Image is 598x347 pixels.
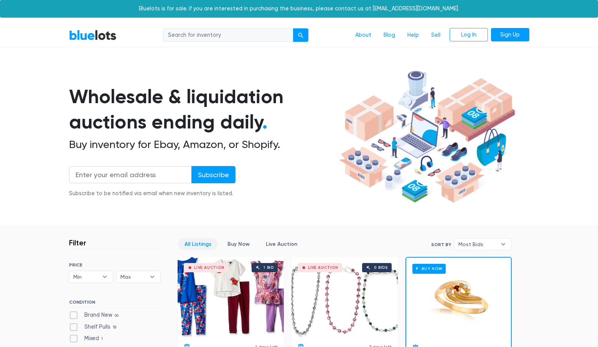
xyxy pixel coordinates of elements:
img: hero-ee84e7d0318cb26816c560f6b4441b76977f77a177738b4e94f68c95b2b83dbb.png [336,67,518,207]
a: Live Auction [259,238,304,250]
a: Live Auction 0 bids [292,257,398,337]
a: Blog [377,28,401,43]
h2: Buy inventory for Ebay, Amazon, or Shopify. [69,138,336,151]
h6: PRICE [69,262,161,268]
div: Live Auction [194,266,224,270]
a: Help [401,28,425,43]
h3: Filter [69,238,86,247]
a: About [349,28,377,43]
b: ▾ [495,238,511,250]
span: Most Bids [458,238,497,250]
a: Live Auction 1 bid [178,257,284,337]
a: Buy Now [221,238,256,250]
h6: Buy Now [412,264,446,273]
span: 66 [112,312,121,319]
div: 1 bid [264,266,274,270]
label: Brand New [69,311,121,319]
div: Subscribe to be notified via email when new inventory is listed. [69,189,236,198]
label: Mixed [69,334,105,343]
label: Sort By [431,241,451,248]
input: Search for inventory [163,28,293,42]
div: Live Auction [308,266,338,270]
a: Buy Now [406,258,511,338]
div: 0 bids [374,266,388,270]
h1: Wholesale & liquidation auctions ending daily [69,84,336,135]
span: 1 [99,336,105,342]
a: Sell [425,28,446,43]
a: Log In [450,28,488,42]
a: BlueLots [69,30,117,41]
label: Shelf Pulls [69,323,119,331]
span: 18 [110,324,119,331]
input: Subscribe [191,166,236,183]
b: ▾ [97,271,113,283]
input: Enter your email address [69,166,192,183]
span: Min [73,271,99,283]
a: All Listings [178,238,218,250]
b: ▾ [144,271,160,283]
a: Sign Up [491,28,529,42]
h6: CONDITION [69,299,161,308]
span: Max [120,271,146,283]
span: . [262,110,267,133]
